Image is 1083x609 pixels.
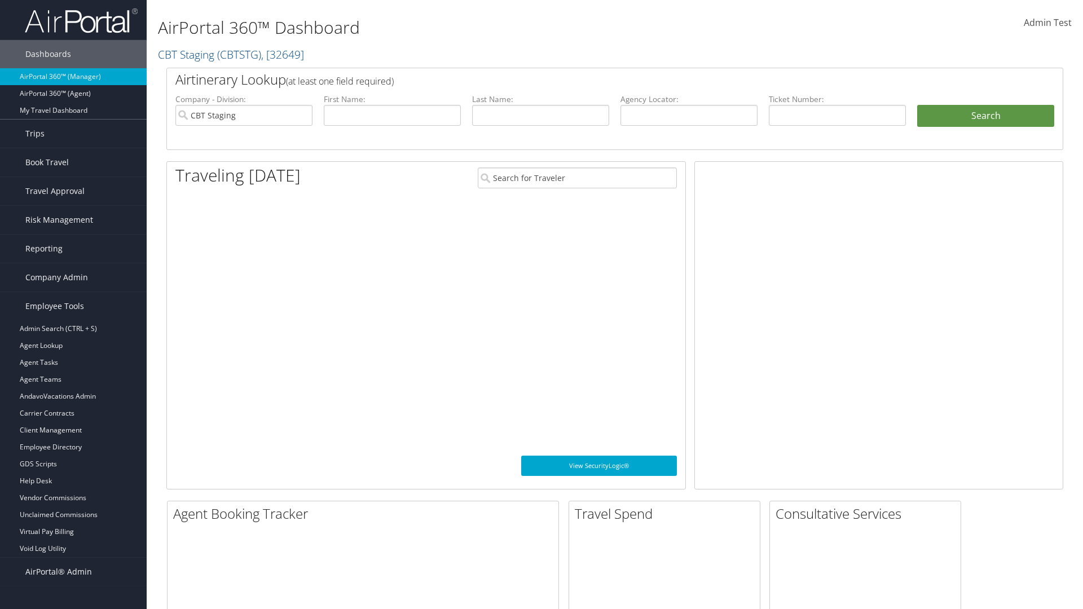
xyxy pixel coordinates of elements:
span: , [ 32649 ] [261,47,304,62]
label: First Name: [324,94,461,105]
h2: Agent Booking Tracker [173,504,558,523]
span: Book Travel [25,148,69,176]
span: Travel Approval [25,177,85,205]
span: (at least one field required) [286,75,394,87]
button: Search [917,105,1054,127]
h2: Consultative Services [776,504,961,523]
span: Company Admin [25,263,88,292]
a: Admin Test [1024,6,1072,41]
label: Agency Locator: [620,94,758,105]
span: AirPortal® Admin [25,558,92,586]
label: Last Name: [472,94,609,105]
span: Admin Test [1024,16,1072,29]
h2: Airtinerary Lookup [175,70,980,89]
span: Risk Management [25,206,93,234]
span: Dashboards [25,40,71,68]
h1: AirPortal 360™ Dashboard [158,16,767,39]
a: CBT Staging [158,47,304,62]
h2: Travel Spend [575,504,760,523]
h1: Traveling [DATE] [175,164,301,187]
span: Trips [25,120,45,148]
label: Company - Division: [175,94,312,105]
img: airportal-logo.png [25,7,138,34]
span: Employee Tools [25,292,84,320]
span: Reporting [25,235,63,263]
a: View SecurityLogic® [521,456,677,476]
input: Search for Traveler [478,167,677,188]
label: Ticket Number: [769,94,906,105]
span: ( CBTSTG ) [217,47,261,62]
